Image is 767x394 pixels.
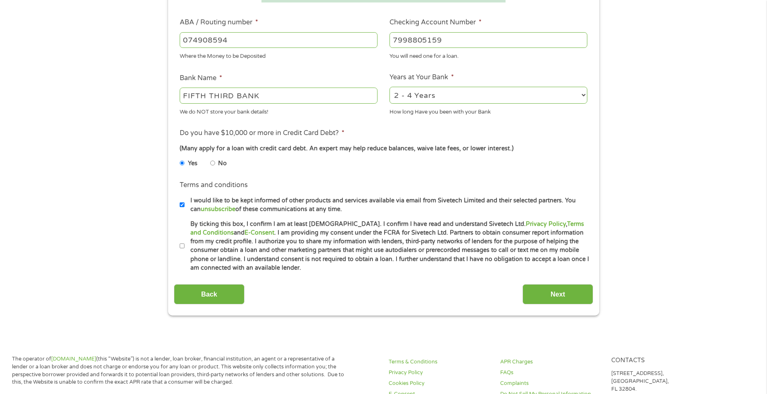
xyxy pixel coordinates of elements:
div: You will need one for a loan. [389,50,587,61]
label: I would like to be kept informed of other products and services available via email from Sivetech... [185,196,590,214]
a: E-Consent [245,229,274,236]
a: Cookies Policy [389,380,490,387]
a: Privacy Policy [389,369,490,377]
div: (Many apply for a loan with credit card debt. An expert may help reduce balances, waive late fees... [180,144,587,153]
a: Privacy Policy [526,221,566,228]
label: Checking Account Number [389,18,482,27]
a: FAQs [500,369,602,377]
label: Bank Name [180,74,222,83]
a: Complaints [500,380,602,387]
label: By ticking this box, I confirm I am at least [DEMOGRAPHIC_DATA]. I confirm I have read and unders... [185,220,590,273]
label: Yes [188,159,197,168]
a: Terms & Conditions [389,358,490,366]
p: [STREET_ADDRESS], [GEOGRAPHIC_DATA], FL 32804. [611,370,713,393]
a: Terms and Conditions [190,221,584,236]
label: Years at Your Bank [389,73,454,82]
div: How long Have you been with your Bank [389,105,587,116]
div: Where the Money to be Deposited [180,50,378,61]
input: 345634636 [389,32,587,48]
a: APR Charges [500,358,602,366]
input: 263177916 [180,32,378,48]
h4: Contacts [611,357,713,365]
div: We do NOT store your bank details! [180,105,378,116]
label: No [218,159,227,168]
label: ABA / Routing number [180,18,258,27]
p: The operator of (this “Website”) is not a lender, loan broker, financial institution, an agent or... [12,355,347,387]
label: Do you have $10,000 or more in Credit Card Debt? [180,129,344,138]
a: unsubscribe [201,206,235,213]
a: [DOMAIN_NAME] [51,356,96,362]
input: Next [522,284,593,304]
label: Terms and conditions [180,181,248,190]
input: Back [174,284,245,304]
